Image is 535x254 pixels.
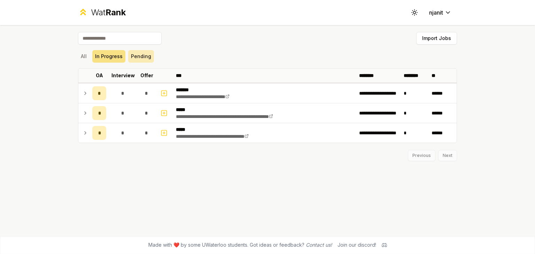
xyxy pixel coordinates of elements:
[429,8,443,17] span: njanit
[306,242,332,248] a: Contact us!
[416,32,457,45] button: Import Jobs
[338,241,376,248] div: Join our discord!
[78,7,126,18] a: WatRank
[424,6,457,19] button: njanit
[140,72,153,79] p: Offer
[128,50,154,63] button: Pending
[91,7,126,18] div: Wat
[92,50,125,63] button: In Progress
[96,72,103,79] p: OA
[106,7,126,17] span: Rank
[111,72,135,79] p: Interview
[148,241,332,248] span: Made with ❤️ by some UWaterloo students. Got ideas or feedback?
[78,50,90,63] button: All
